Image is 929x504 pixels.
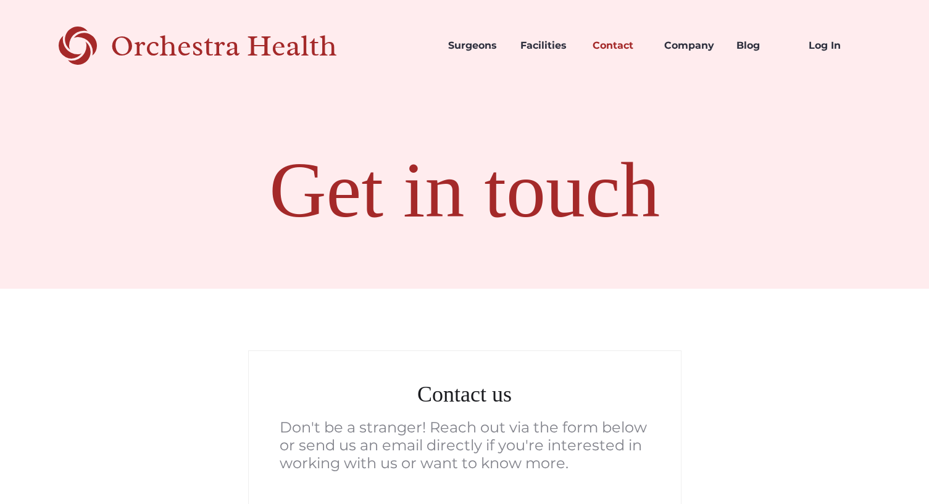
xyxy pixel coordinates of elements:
[727,25,799,67] a: Blog
[510,25,583,67] a: Facilities
[583,25,655,67] a: Contact
[654,25,727,67] a: Company
[438,25,510,67] a: Surgeons
[280,419,650,472] div: Don't be a stranger! Reach out via the form below or send us an email directly if you're interest...
[59,25,380,67] a: Orchestra Health
[110,33,380,59] div: Orchestra Health
[799,25,871,67] a: Log In
[280,379,650,410] h2: Contact us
